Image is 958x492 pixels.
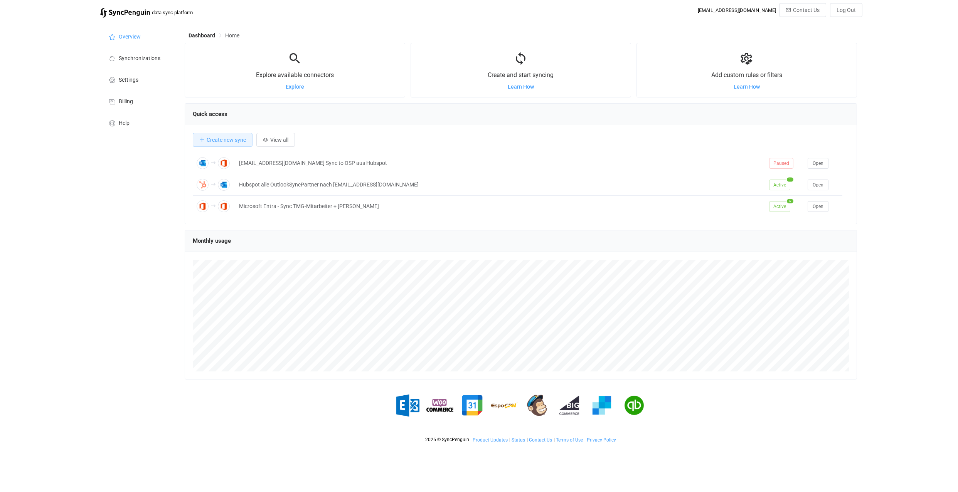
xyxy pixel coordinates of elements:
[837,7,856,13] span: Log Out
[808,158,828,169] button: Open
[556,392,583,419] img: big-commerce.png
[711,71,782,79] span: Add custom rules or filters
[554,437,555,442] span: |
[100,69,177,90] a: Settings
[193,133,253,147] button: Create new sync
[286,84,304,90] a: Explore
[119,34,141,40] span: Overview
[787,177,793,181] span: 1
[394,392,421,419] img: exchange.png
[508,84,534,90] a: Learn How
[100,90,177,112] a: Billing
[193,111,227,118] span: Quick access
[189,33,239,38] div: Breadcrumb
[100,7,193,18] a: |data sync platform
[588,392,615,419] img: sendgrid.png
[235,202,765,211] div: Microsoft Entra - Sync TMG-Mitarbeiter + [PERSON_NAME]
[793,7,820,13] span: Contact Us
[197,179,209,191] img: HubSpot Contacts
[218,200,230,212] img: Office 365 Contacts
[584,437,586,442] span: |
[830,3,862,17] button: Log Out
[472,437,508,443] a: Product Updates
[425,437,469,442] span: 2025 © SyncPenguin
[556,437,583,443] span: Terms of Use
[197,200,209,212] img: Office 365 GAL Contacts
[100,8,150,18] img: syncpenguin.svg
[100,47,177,69] a: Synchronizations
[426,392,453,419] img: woo-commerce.png
[119,77,138,83] span: Settings
[769,201,790,212] span: Active
[193,237,231,244] span: Monthly usage
[527,437,528,442] span: |
[119,99,133,105] span: Billing
[189,32,215,39] span: Dashboard
[119,55,160,62] span: Synchronizations
[488,71,554,79] span: Create and start syncing
[779,3,826,17] button: Contact Us
[787,199,793,203] span: 6
[813,204,823,209] span: Open
[119,120,130,126] span: Help
[491,392,518,419] img: espo-crm.png
[586,437,616,443] a: Privacy Policy
[769,180,790,190] span: Active
[511,437,525,443] a: Status
[808,160,828,166] a: Open
[808,203,828,209] a: Open
[218,179,230,191] img: Outlook Contacts
[587,437,616,443] span: Privacy Policy
[808,180,828,190] button: Open
[152,10,193,15] span: data sync platform
[698,7,776,13] div: [EMAIL_ADDRESS][DOMAIN_NAME]
[459,392,486,419] img: google.png
[270,137,288,143] span: View all
[150,7,152,18] span: |
[529,437,552,443] a: Contact Us
[207,137,246,143] span: Create new sync
[556,437,583,443] a: Terms of Use
[621,392,648,419] img: quickbooks.png
[808,201,828,212] button: Open
[235,180,765,189] div: Hubspot alle OutlookSyncPartner nach [EMAIL_ADDRESS][DOMAIN_NAME]
[529,437,552,443] span: Contact Us
[734,84,760,90] a: Learn How
[769,158,793,169] span: Paused
[235,159,765,168] div: [EMAIL_ADDRESS][DOMAIN_NAME] Sync to OSP aus Hubspot
[813,182,823,188] span: Open
[524,392,551,419] img: mailchimp.png
[218,157,230,169] img: Office 365 Contacts
[470,437,471,442] span: |
[100,25,177,47] a: Overview
[197,157,209,169] img: Outlook Contacts
[225,32,239,39] span: Home
[808,181,828,188] a: Open
[509,437,510,442] span: |
[100,112,177,133] a: Help
[813,161,823,166] span: Open
[256,71,334,79] span: Explore available connectors
[256,133,295,147] button: View all
[473,437,508,443] span: Product Updates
